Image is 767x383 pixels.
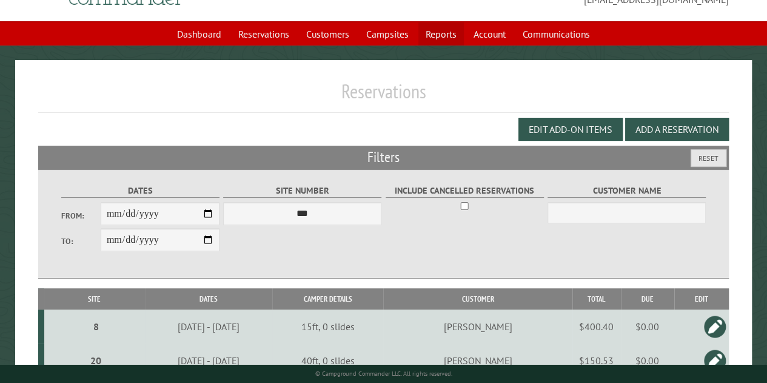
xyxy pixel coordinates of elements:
a: Communications [515,22,597,46]
a: Customers [299,22,357,46]
th: Edit [674,288,729,310]
label: To: [61,236,101,247]
label: Dates [61,184,219,198]
td: 15ft, 0 slides [272,310,383,344]
td: [PERSON_NAME] [383,344,572,378]
a: Dashboard [170,22,229,46]
th: Due [621,288,674,310]
th: Site [44,288,144,310]
label: Customer Name [548,184,706,198]
h2: Filters [38,146,729,169]
th: Dates [145,288,272,310]
button: Reset [691,149,726,167]
div: 20 [49,354,142,367]
div: [DATE] - [DATE] [147,320,270,333]
td: [PERSON_NAME] [383,310,572,344]
h1: Reservations [38,80,729,113]
label: From: [61,210,101,222]
th: Camper Details [272,288,383,310]
label: Include Cancelled Reservations [386,184,544,198]
button: Edit Add-on Items [518,118,623,141]
a: Reports [418,22,464,46]
label: Site Number [223,184,381,198]
small: © Campground Commander LLC. All rights reserved. [315,370,452,378]
td: $150.53 [572,344,621,378]
th: Customer [383,288,572,310]
td: $0.00 [621,310,674,344]
td: 40ft, 0 slides [272,344,383,378]
div: [DATE] - [DATE] [147,354,270,367]
a: Reservations [231,22,296,46]
th: Total [572,288,621,310]
a: Account [466,22,513,46]
div: 8 [49,320,142,333]
a: Campsites [359,22,416,46]
button: Add a Reservation [625,118,729,141]
td: $400.40 [572,310,621,344]
td: $0.00 [621,344,674,378]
